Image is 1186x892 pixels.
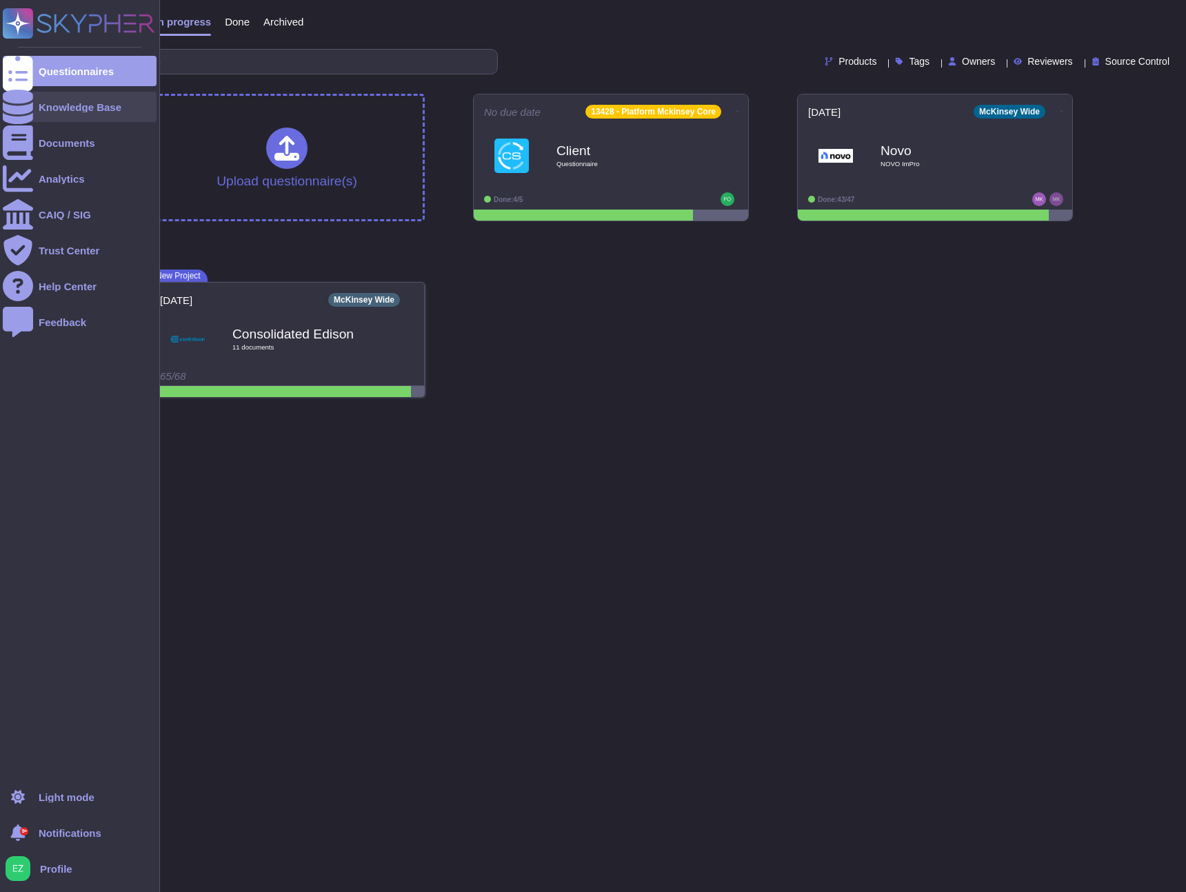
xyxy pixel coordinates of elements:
[263,17,303,27] span: Archived
[39,102,121,112] div: Knowledge Base
[160,370,186,382] span: 65/68
[585,105,721,119] div: 13428 - Platform Mckinsey Core
[328,293,400,307] div: McKinsey Wide
[39,174,85,184] div: Analytics
[974,105,1045,119] div: McKinsey Wide
[484,107,541,117] span: No due date
[217,128,357,187] div: Upload questionnaire(s)
[838,57,876,66] span: Products
[39,66,114,77] div: Questionnaires
[39,210,91,220] div: CAIQ / SIG
[160,295,192,305] span: [DATE]
[154,17,211,27] span: In progress
[232,327,370,341] b: Consolidated Edison
[39,317,86,327] div: Feedback
[881,161,1018,168] span: NOVO ImPro
[1032,192,1046,206] img: user
[1027,57,1072,66] span: Reviewers
[40,864,72,874] span: Profile
[3,56,157,86] a: Questionnaires
[818,139,853,173] img: Logo
[818,196,854,203] span: Done: 43/47
[494,196,523,203] span: Done: 4/5
[494,139,529,173] img: Logo
[39,828,101,838] span: Notifications
[1049,192,1063,206] img: user
[39,138,95,148] div: Documents
[39,281,97,292] div: Help Center
[6,856,30,881] img: user
[721,192,734,206] img: user
[3,163,157,194] a: Analytics
[556,144,694,157] b: Client
[909,57,929,66] span: Tags
[3,128,157,158] a: Documents
[170,322,205,356] img: Logo
[3,235,157,265] a: Trust Center
[3,199,157,230] a: CAIQ / SIG
[808,107,841,117] span: [DATE]
[39,792,94,802] div: Light mode
[225,17,250,27] span: Done
[3,307,157,337] a: Feedback
[3,92,157,122] a: Knowledge Base
[962,57,995,66] span: Owners
[881,144,1018,157] b: Novo
[3,853,40,884] button: user
[20,827,28,835] div: 9+
[39,245,99,256] div: Trust Center
[556,161,694,168] span: Questionnaire
[149,270,208,282] span: New Project
[3,271,157,301] a: Help Center
[54,50,497,74] input: Search by keywords
[1105,57,1169,66] span: Source Control
[232,344,370,351] span: 11 document s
